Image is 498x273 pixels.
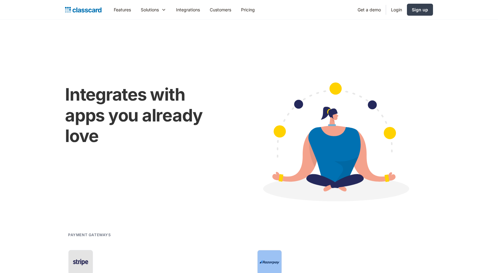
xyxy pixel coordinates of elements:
[412,6,428,13] div: Sign up
[68,232,111,238] h2: Payment gateways
[353,3,386,17] a: Get a demo
[136,3,171,17] div: Solutions
[386,3,407,17] a: Login
[205,3,236,17] a: Customers
[65,6,102,14] a: home
[407,4,433,16] a: Sign up
[236,71,433,218] img: Cartoon image showing connected apps
[71,257,90,267] img: Stripe
[65,84,224,146] h1: Integrates with apps you already love
[141,6,159,13] div: Solutions
[260,260,279,264] img: Razorpay
[236,3,260,17] a: Pricing
[109,3,136,17] a: Features
[171,3,205,17] a: Integrations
